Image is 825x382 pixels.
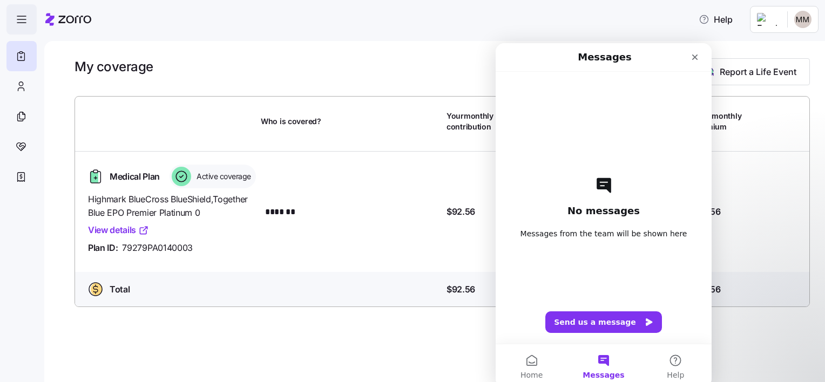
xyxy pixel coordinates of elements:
button: Help [690,9,741,30]
img: 50dd7f3008828998aba6b0fd0a9ac0ea [794,11,812,28]
span: $415.56 [688,283,721,296]
span: Total monthly Premium [694,111,748,133]
span: Plan ID: [88,241,118,255]
span: $92.56 [447,205,475,219]
a: View details [88,223,149,237]
span: Active coverage [193,171,251,182]
span: Help [699,13,733,26]
span: Highmark BlueCross BlueShield , Together Blue EPO Premier Platinum 0 [88,193,252,220]
span: Report a Life Event [720,65,796,78]
span: Medical Plan [110,170,160,183]
h1: My coverage [75,58,153,75]
button: Report a Life Event [689,58,810,85]
span: Your monthly contribution [447,111,500,133]
img: Employer logo [757,13,779,26]
span: Who is covered? [261,116,321,127]
span: $415.56 [688,205,721,219]
span: $92.56 [447,283,475,296]
span: Total [110,283,130,296]
span: 79279PA0140003 [122,241,193,255]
